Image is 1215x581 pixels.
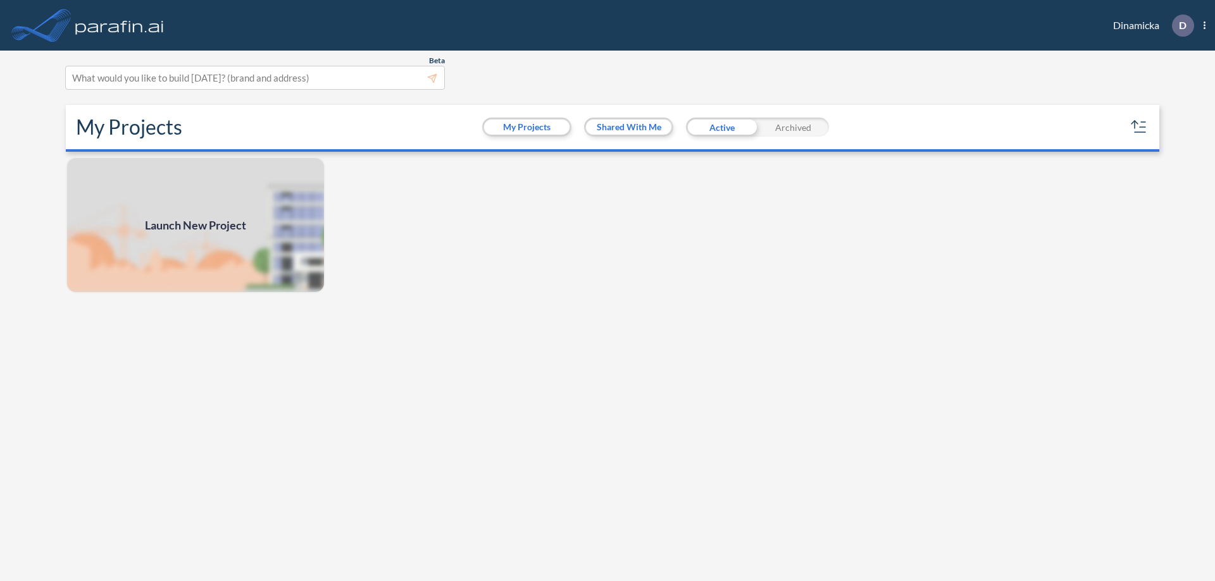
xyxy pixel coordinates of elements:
[73,13,166,38] img: logo
[66,157,325,293] img: add
[76,115,182,139] h2: My Projects
[1129,117,1149,137] button: sort
[484,119,570,135] button: My Projects
[586,119,671,135] button: Shared With Me
[686,118,757,137] div: Active
[1094,15,1206,37] div: Dinamicka
[66,157,325,293] a: Launch New Project
[429,56,445,66] span: Beta
[145,217,246,234] span: Launch New Project
[757,118,829,137] div: Archived
[1179,20,1187,31] p: D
